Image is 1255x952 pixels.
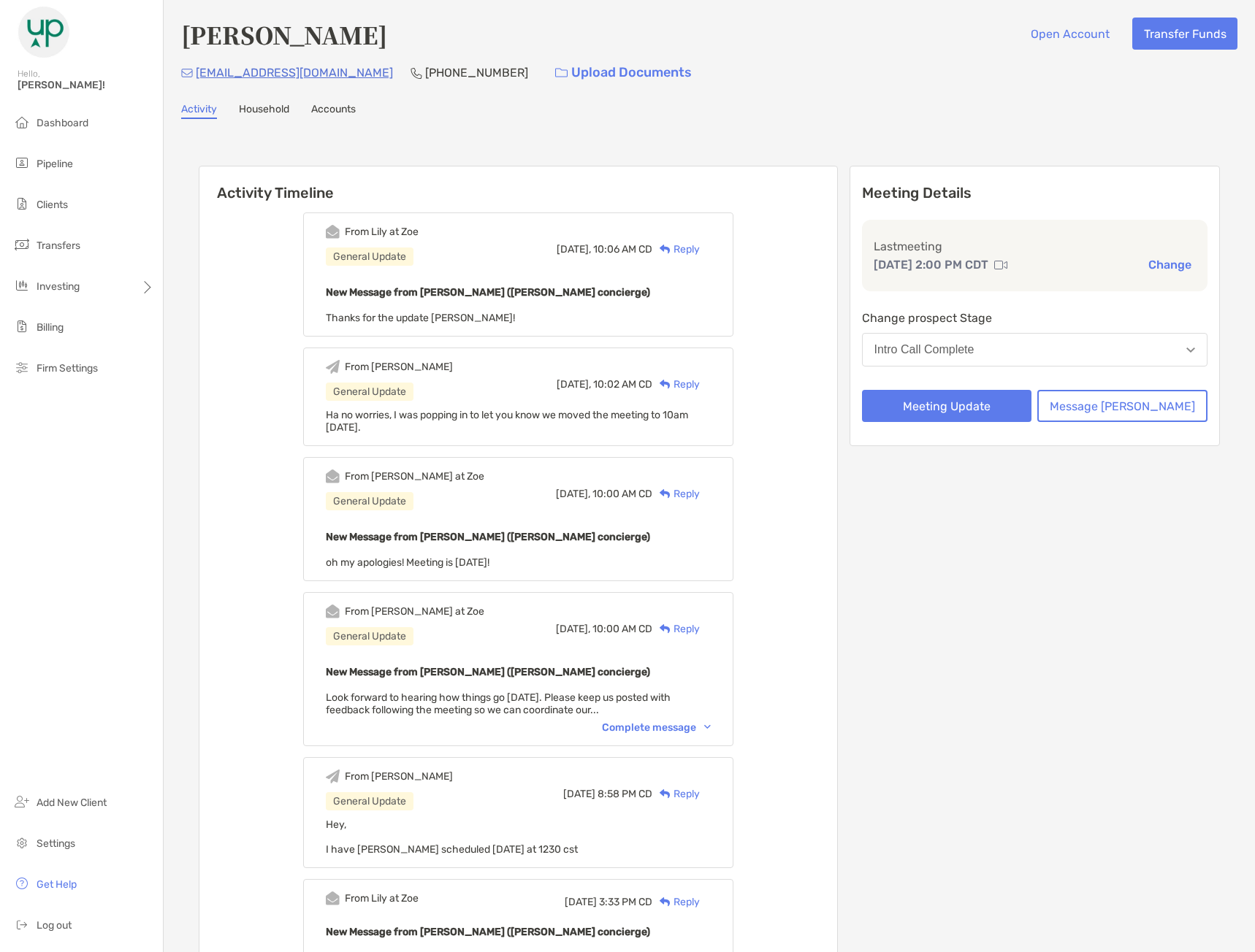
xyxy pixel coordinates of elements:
img: billing icon [13,318,31,335]
div: From [PERSON_NAME] at Zoe [345,605,484,618]
span: Settings [37,837,75,850]
a: Accounts [311,103,356,119]
img: add_new_client icon [13,793,31,810]
span: Hey, I have [PERSON_NAME] scheduled [DATE] at 1230 cst [326,818,578,856]
img: Email Icon [181,69,193,77]
a: Upload Documents [546,57,701,88]
button: Message [PERSON_NAME] [1037,390,1208,422]
img: pipeline icon [13,154,31,172]
img: Reply icon [660,245,671,254]
img: Event icon [326,604,340,618]
div: From Lily at Zoe [345,892,419,905]
span: 3:33 PM CD [599,896,652,908]
div: Reply [652,621,700,637]
img: communication type [994,259,1007,271]
span: [DATE], [556,623,590,635]
span: Get Help [37,878,77,891]
img: Event icon [326,360,340,374]
span: [DATE], [557,378,591,391]
span: Dashboard [37,117,88,129]
div: Reply [652,377,700,392]
div: Reply [652,786,700,802]
div: Reply [652,894,700,910]
div: Reply [652,486,700,502]
img: Event icon [326,891,340,905]
button: Open Account [1019,18,1121,50]
span: 10:00 AM CD [592,488,652,500]
span: Pipeline [37,158,73,170]
img: clients icon [13,195,31,212]
b: New Message from [PERSON_NAME] ([PERSON_NAME] concierge) [326,926,650,938]
button: Meeting Update [862,390,1032,422]
img: Event icon [326,469,340,483]
h4: [PERSON_NAME] [181,18,387,51]
span: Firm Settings [37,362,98,375]
img: Reply icon [660,489,671,499]
img: settings icon [13,834,31,851]
span: 10:02 AM CD [593,378,652,391]
a: Household [239,103,289,119]
p: Meeting Details [862,184,1208,202]
img: Chevron icon [704,725,711,729]
img: dashboard icon [13,113,31,131]
button: Transfer Funds [1132,18,1237,50]
span: Ha no worries, I was popping in to let you know we moved the meeting to 10am [DATE]. [326,409,688,434]
span: Transfers [37,239,80,252]
p: Change prospect Stage [862,309,1208,327]
span: [DATE] [565,896,597,908]
img: firm-settings icon [13,358,31,376]
img: Zoe Logo [18,6,70,58]
div: General Update [326,247,413,266]
div: Reply [652,242,700,257]
img: logout icon [13,915,31,933]
div: General Update [326,792,413,810]
b: New Message from [PERSON_NAME] ([PERSON_NAME] concierge) [326,531,650,543]
img: Reply icon [660,624,671,634]
span: [DATE], [557,243,591,256]
img: investing icon [13,277,31,294]
a: Activity [181,103,217,119]
h6: Activity Timeline [199,166,837,201]
span: oh my apologies! Meeting is [DATE]! [326,556,489,569]
div: General Update [326,492,413,510]
span: [PERSON_NAME]! [18,79,154,91]
img: button icon [555,68,568,78]
img: get-help icon [13,875,31,892]
div: Intro Call Complete [874,343,974,356]
img: Event icon [326,769,340,783]
span: Look forward to hearing how things go [DATE]. Please keep us posted with feedback following the m... [326,691,671,716]
div: From [PERSON_NAME] [345,770,453,783]
b: New Message from [PERSON_NAME] ([PERSON_NAME] concierge) [326,286,650,299]
div: From [PERSON_NAME] at Zoe [345,470,484,483]
button: Intro Call Complete [862,333,1208,366]
div: From [PERSON_NAME] [345,361,453,373]
div: General Update [326,627,413,645]
img: Event icon [326,225,340,239]
span: Add New Client [37,796,107,809]
span: Billing [37,321,64,334]
img: Reply icon [660,380,671,389]
div: Complete message [602,721,711,734]
span: 10:00 AM CD [592,623,652,635]
img: Reply icon [660,897,671,907]
span: Log out [37,919,72,932]
img: Reply icon [660,789,671,799]
p: Last meeting [874,237,1197,256]
button: Change [1144,257,1196,272]
div: From Lily at Zoe [345,226,419,238]
p: [DATE] 2:00 PM CDT [874,256,988,274]
span: 8:58 PM CD [598,788,652,800]
div: General Update [326,383,413,401]
span: Clients [37,199,68,211]
p: [EMAIL_ADDRESS][DOMAIN_NAME] [196,64,393,82]
span: [DATE], [556,488,590,500]
span: Investing [37,280,80,293]
img: Phone Icon [411,67,422,79]
span: 10:06 AM CD [593,243,652,256]
img: Open dropdown arrow [1186,348,1195,353]
b: New Message from [PERSON_NAME] ([PERSON_NAME] concierge) [326,666,650,678]
span: Thanks for the update [PERSON_NAME]! [326,312,515,324]
span: [DATE] [563,788,595,800]
img: transfers icon [13,236,31,253]
p: [PHONE_NUMBER] [425,64,528,82]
